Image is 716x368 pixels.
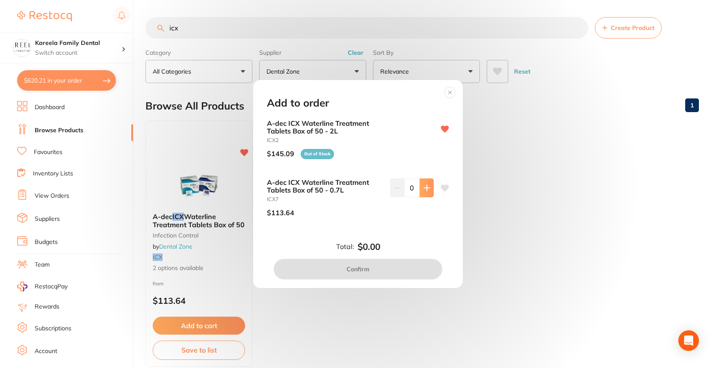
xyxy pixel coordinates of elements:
b: $0.00 [358,242,380,252]
b: A-dec ICX Waterline Treatment Tablets Box of 50 - 0.7L [267,178,383,194]
div: Open Intercom Messenger [678,330,699,351]
p: $145.09 [267,150,294,157]
h2: Add to order [267,97,329,109]
p: $113.64 [267,209,294,217]
small: ICX7 [267,196,383,202]
label: Total: [336,243,354,250]
span: Out of Stock [301,149,334,159]
button: Confirm [274,259,442,279]
small: ICX2 [267,137,383,143]
b: A-dec ICX Waterline Treatment Tablets Box of 50 - 2L [267,119,383,135]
